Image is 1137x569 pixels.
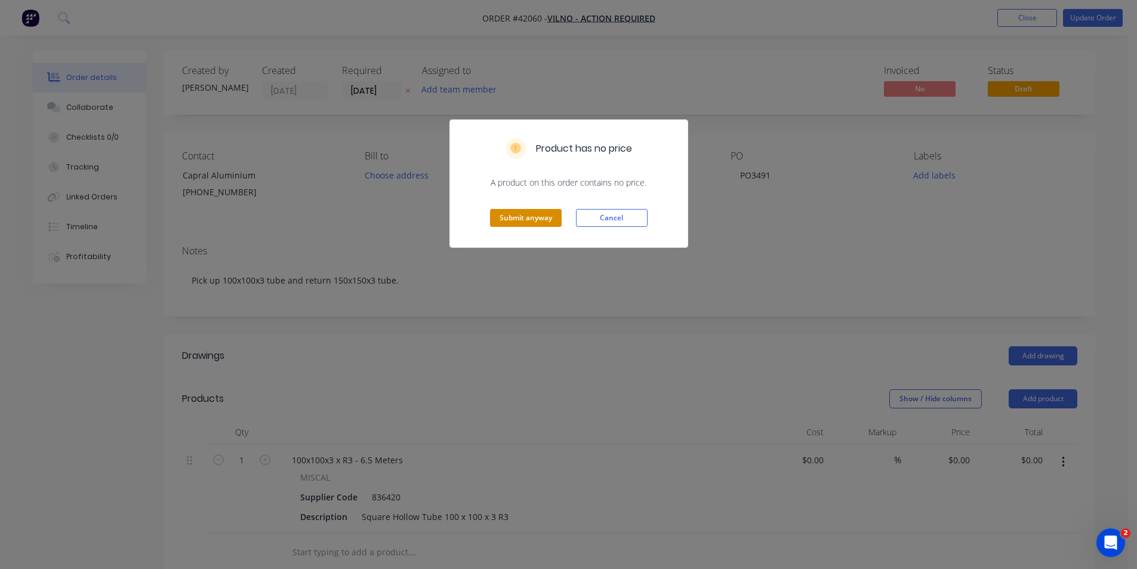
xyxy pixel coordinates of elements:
[576,209,648,227] button: Cancel
[490,209,562,227] button: Submit anyway
[1096,528,1125,557] iframe: Intercom live chat
[536,142,632,156] h5: Product has no price
[464,177,673,189] span: A product on this order contains no price.
[1121,528,1130,538] span: 2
